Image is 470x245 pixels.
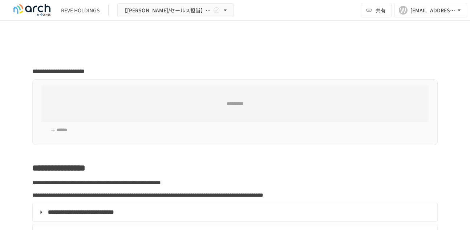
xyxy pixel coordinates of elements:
[410,6,455,15] div: [EMAIL_ADDRESS][DOMAIN_NAME]
[117,3,234,17] button: 【[PERSON_NAME]/セールス担当】REVE HOLDINGS様_初期設定サポート
[394,3,467,17] button: W[EMAIL_ADDRESS][DOMAIN_NAME]
[9,4,55,16] img: logo-default@2x-9cf2c760.svg
[61,7,100,14] div: REVE HOLDINGS
[376,6,386,14] span: 共有
[399,6,408,15] div: W
[122,6,211,15] span: 【[PERSON_NAME]/セールス担当】REVE HOLDINGS様_初期設定サポート
[361,3,392,17] button: 共有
